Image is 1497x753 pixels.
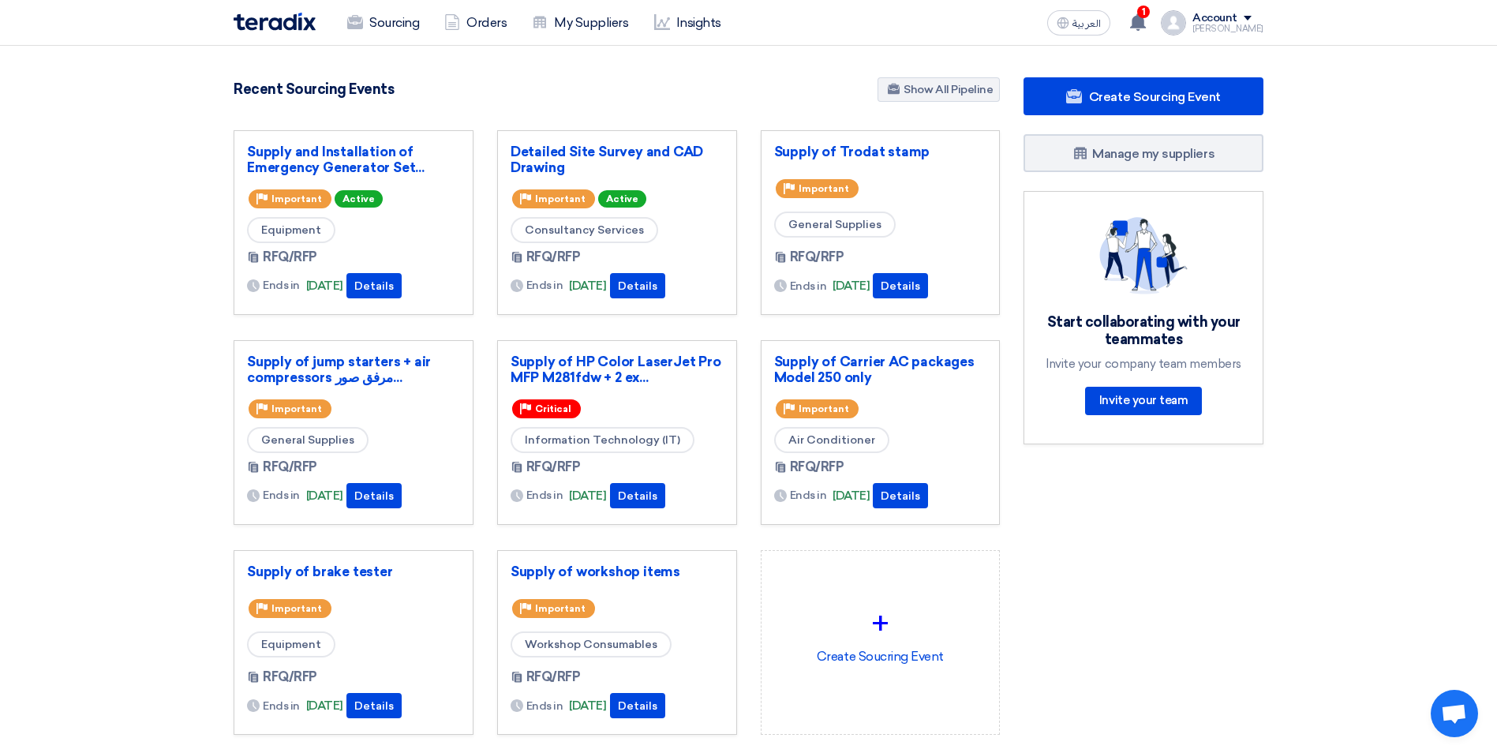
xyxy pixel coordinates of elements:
a: Sourcing [335,6,432,40]
span: Information Technology (IT) [511,427,694,453]
div: Invite your company team members [1043,357,1244,371]
a: Supply of Carrier AC packages Model 250 only [774,354,987,385]
a: Supply of Trodat stamp [774,144,987,159]
button: Details [346,693,402,718]
span: Ends in [526,277,563,294]
span: Critical [535,403,571,414]
span: Workshop Consumables [511,631,672,657]
button: العربية [1047,10,1110,36]
span: General Supplies [247,427,369,453]
span: Important [271,193,322,204]
span: Important [799,403,849,414]
a: My Suppliers [519,6,641,40]
span: Ends in [263,487,300,504]
span: Important [271,603,322,614]
span: [DATE] [833,487,870,505]
span: RFQ/RFP [526,248,581,267]
span: العربية [1072,18,1101,29]
div: Create Soucring Event [774,564,987,702]
a: Insights [642,6,734,40]
span: Important [535,603,586,614]
span: [DATE] [833,277,870,295]
span: Ends in [790,487,827,504]
span: [DATE] [306,487,343,505]
span: RFQ/RFP [790,458,844,477]
button: Details [873,483,928,508]
a: Manage my suppliers [1024,134,1263,172]
button: Details [346,483,402,508]
button: Details [873,273,928,298]
span: Important [799,183,849,194]
span: RFQ/RFP [526,458,581,477]
a: Invite your team [1085,387,1202,415]
button: Details [610,483,665,508]
div: Start collaborating with your teammates [1043,313,1244,349]
div: Account [1192,12,1237,25]
span: Ends in [263,277,300,294]
span: [DATE] [569,277,606,295]
span: Ends in [263,698,300,714]
h4: Recent Sourcing Events [234,81,394,98]
div: [PERSON_NAME] [1192,24,1263,33]
span: Equipment [247,217,335,243]
span: Ends in [526,698,563,714]
span: RFQ/RFP [790,248,844,267]
img: Teradix logo [234,13,316,31]
span: RFQ/RFP [526,668,581,687]
a: Orders [432,6,519,40]
img: invite_your_team.svg [1099,217,1188,294]
button: Details [346,273,402,298]
span: Air Conditioner [774,427,889,453]
span: [DATE] [569,487,606,505]
span: [DATE] [306,697,343,715]
span: Create Sourcing Event [1089,89,1221,104]
span: Active [598,190,646,208]
a: Show All Pipeline [878,77,1000,102]
a: Supply of jump starters + air compressors مرفق صور... [247,354,460,385]
span: Equipment [247,631,335,657]
a: Supply of workshop items [511,564,724,579]
img: profile_test.png [1161,10,1186,36]
div: + [774,600,987,647]
span: Active [335,190,383,208]
span: 1 [1137,6,1150,18]
div: Open chat [1431,690,1478,737]
span: Important [535,193,586,204]
a: Supply of brake tester [247,564,460,579]
button: Details [610,693,665,718]
span: General Supplies [774,212,896,238]
button: Details [610,273,665,298]
span: [DATE] [569,697,606,715]
span: Important [271,403,322,414]
span: RFQ/RFP [263,458,317,477]
span: Ends in [790,278,827,294]
span: RFQ/RFP [263,248,317,267]
a: Detailed Site Survey and CAD Drawing [511,144,724,175]
span: RFQ/RFP [263,668,317,687]
span: [DATE] [306,277,343,295]
a: Supply and Installation of Emergency Generator Set... [247,144,460,175]
span: Ends in [526,487,563,504]
a: Supply of HP Color LaserJet Pro MFP M281fdw + 2 ex... [511,354,724,385]
span: Consultancy Services [511,217,658,243]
